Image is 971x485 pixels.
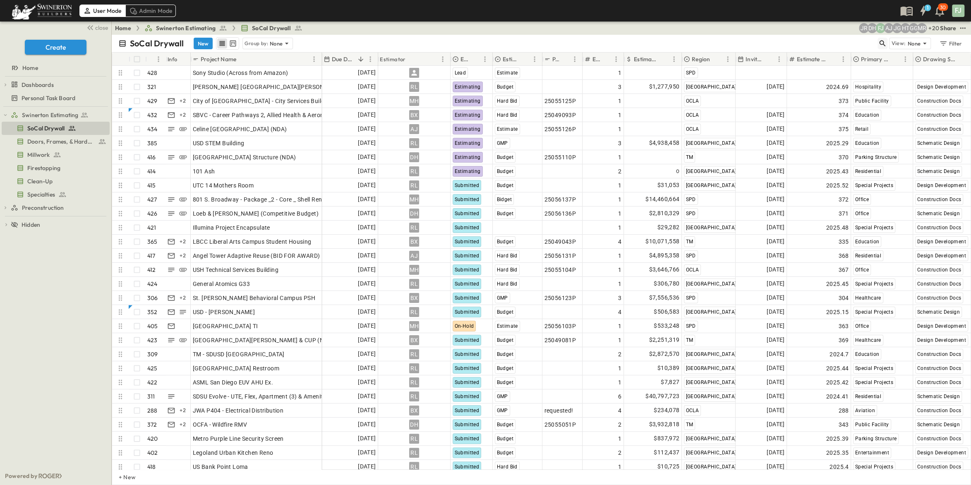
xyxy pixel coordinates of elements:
button: Menu [723,54,733,64]
span: $10,071,558 [645,237,679,246]
div: Filter [939,39,962,48]
button: Filter [936,38,964,49]
p: 432 [147,111,158,119]
span: SBVC - Career Pathways 2, Allied Health & Aeronautics Bldg's [193,111,358,119]
span: Construction Docs [917,98,961,104]
span: Loeb & [PERSON_NAME] (Competitive Budget) [193,209,319,218]
span: [DATE] [358,138,376,148]
div: Joshua Russell (joshua.russell@swinerton.com) [859,23,869,33]
div: Estimator [378,53,451,66]
span: 335 [838,238,849,246]
a: SoCal Drywall [240,24,302,32]
span: 25049043P [544,238,576,246]
a: Dashboards [11,79,108,91]
span: OCLA [686,98,699,104]
span: $14,460,664 [645,194,679,204]
span: TM [686,239,693,245]
span: Construction Docs [917,112,961,118]
p: Region [692,55,710,63]
div: DH [409,152,419,162]
button: Sort [957,55,966,64]
span: 25056137P [544,195,576,204]
span: SPD [686,211,696,216]
button: Sort [356,55,365,64]
span: [DATE] [358,209,376,218]
div: # [145,53,166,66]
div: DH [409,209,419,218]
span: 2025.29 [826,139,849,147]
span: 801 S. Broadway - Package _2 - Core _ Shell Renovation [193,195,343,204]
a: Personal Task Board [2,92,108,104]
div: Specialtiestest [2,188,110,201]
span: Residential [855,253,881,259]
span: Estimating [455,126,481,132]
span: 25056131P [544,252,576,260]
div: RL [409,223,419,233]
a: Swinerton Estimating [144,24,227,32]
span: SPD [686,197,696,202]
p: 415 [147,181,156,190]
span: [GEOGRAPHIC_DATA] [686,225,736,230]
span: Office [855,197,869,202]
div: Jorge Garcia (jorgarcia@swinerton.com) [892,23,902,33]
button: Menu [309,54,319,64]
span: Hard Bid [497,112,518,118]
div: Meghana Raj (meghana.raj@swinerton.com) [917,23,927,33]
a: Firestopping [2,162,108,174]
span: Hard Bid [497,98,518,104]
span: 25049093P [544,111,576,119]
div: Clean-Uptest [2,175,110,188]
span: LBCC Liberal Arts Campus Student Housing [193,238,312,246]
button: Menu [838,54,848,64]
p: 30 [940,4,946,11]
span: Submitted [455,225,480,230]
span: [GEOGRAPHIC_DATA] [686,182,736,188]
div: RL [409,166,419,176]
button: test [958,23,968,33]
span: Estimating [455,168,481,174]
span: [DATE] [358,194,376,204]
span: 1 [618,69,621,77]
span: 101 Ash [193,167,215,175]
button: kanban view [228,38,238,48]
div: SoCal Drywalltest [2,122,110,135]
div: BX [409,110,419,120]
span: Education [855,140,880,146]
span: [DATE] [767,209,784,218]
span: [DATE] [767,166,784,176]
span: 2025.48 [826,223,849,232]
span: [DATE] [767,152,784,162]
div: + 2 [178,237,188,247]
span: Residential [855,168,881,174]
span: Schematic Design [917,211,960,216]
span: Retail [855,126,868,132]
p: + 20 [928,24,937,32]
span: UTC 14 Mothers Room [193,181,254,190]
p: Estimate Number [797,55,827,63]
span: Specialties [27,190,55,199]
span: Sony Studio (Across from Amazon) [193,69,288,77]
span: [DATE] [358,223,376,232]
div: Doors, Frames, & Hardwaretest [2,135,110,148]
span: SoCal Drywall [27,124,65,132]
div: Daryll Hayward (daryll.hayward@swinerton.com) [867,23,877,33]
div: + 2 [178,251,188,261]
div: Share [940,24,956,32]
div: MH [409,194,419,204]
span: Office [855,211,869,216]
span: $29,282 [657,223,680,232]
p: Estimate Type [503,55,519,63]
span: Special Projects [855,182,893,188]
span: Construction Docs [917,197,961,202]
span: Submitted [455,253,480,259]
div: Info [166,53,191,66]
button: Sort [561,55,570,64]
span: Dashboards [22,81,54,89]
span: Construction Docs [917,126,961,132]
button: Sort [520,55,530,64]
button: Sort [471,55,480,64]
button: row view [217,38,227,48]
a: Specialties [2,189,108,200]
div: RL [409,138,419,148]
span: 1 [618,252,621,260]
